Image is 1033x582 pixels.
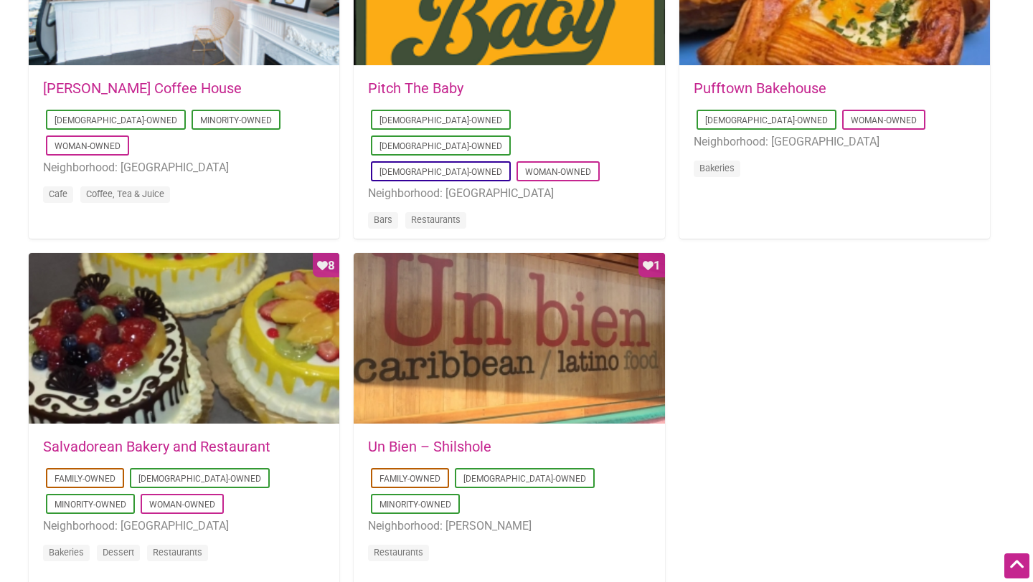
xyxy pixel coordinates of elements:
[525,167,591,177] a: Woman-Owned
[43,158,325,177] li: Neighborhood: [GEOGRAPHIC_DATA]
[374,214,392,225] a: Bars
[103,547,134,558] a: Dessert
[55,141,121,151] a: Woman-Owned
[149,500,215,510] a: Woman-Owned
[699,163,735,173] a: Bakeries
[368,80,463,97] a: Pitch The Baby
[851,115,917,125] a: Woman-Owned
[55,474,115,484] a: Family-Owned
[43,438,270,455] a: Salvadorean Bakery and Restaurant
[379,167,502,177] a: [DEMOGRAPHIC_DATA]-Owned
[379,115,502,125] a: [DEMOGRAPHIC_DATA]-Owned
[43,80,242,97] a: [PERSON_NAME] Coffee House
[694,80,826,97] a: Pufftown Bakehouse
[379,500,451,510] a: Minority-Owned
[49,547,84,558] a: Bakeries
[368,184,650,203] li: Neighborhood: [GEOGRAPHIC_DATA]
[43,517,325,535] li: Neighborhood: [GEOGRAPHIC_DATA]
[153,547,202,558] a: Restaurants
[200,115,272,125] a: Minority-Owned
[1004,553,1029,578] div: Scroll Back to Top
[55,115,177,125] a: [DEMOGRAPHIC_DATA]-Owned
[138,474,261,484] a: [DEMOGRAPHIC_DATA]-Owned
[379,141,502,151] a: [DEMOGRAPHIC_DATA]-Owned
[368,517,650,535] li: Neighborhood: [PERSON_NAME]
[463,474,586,484] a: [DEMOGRAPHIC_DATA]-Owned
[694,133,976,151] li: Neighborhood: [GEOGRAPHIC_DATA]
[379,474,440,484] a: Family-Owned
[86,189,164,199] a: Coffee, Tea & Juice
[55,500,126,510] a: Minority-Owned
[374,547,423,558] a: Restaurants
[49,189,67,199] a: Cafe
[368,438,491,455] a: Un Bien – Shilshole
[411,214,461,225] a: Restaurants
[705,115,828,125] a: [DEMOGRAPHIC_DATA]-Owned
